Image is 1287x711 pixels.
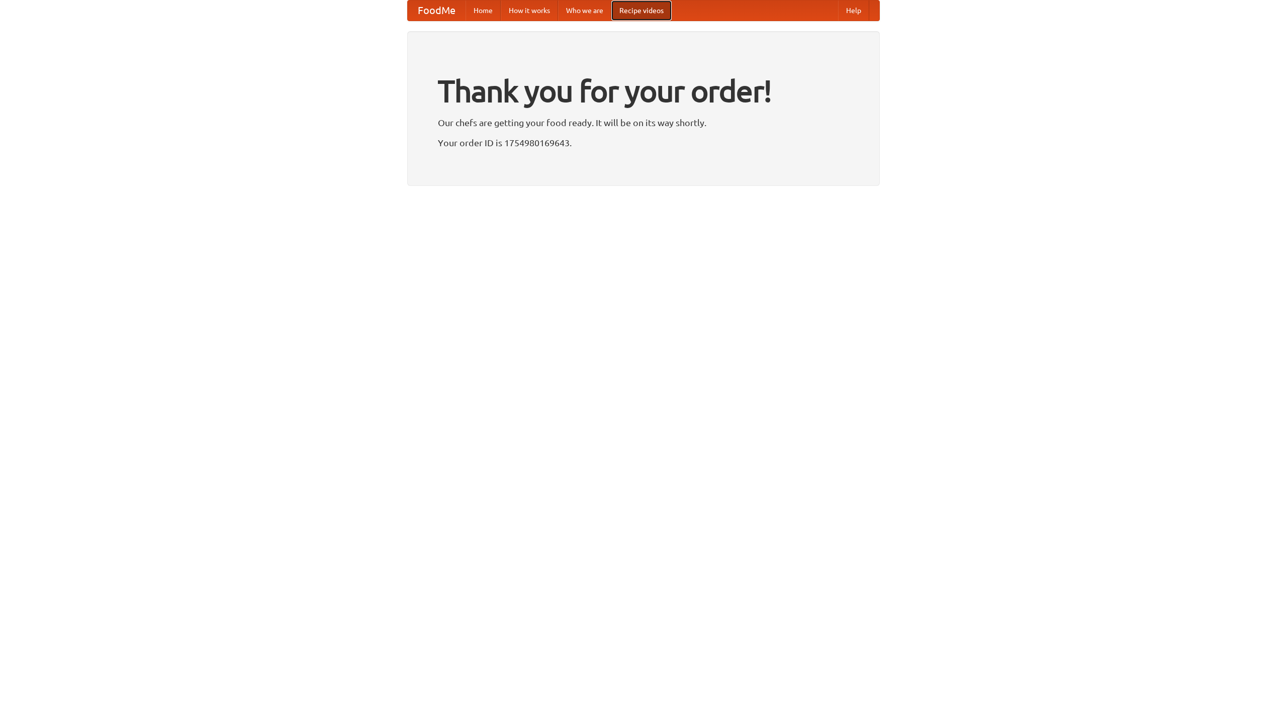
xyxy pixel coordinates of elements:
p: Our chefs are getting your food ready. It will be on its way shortly. [438,115,849,130]
a: Home [466,1,501,21]
a: FoodMe [408,1,466,21]
p: Your order ID is 1754980169643. [438,135,849,150]
a: How it works [501,1,558,21]
h1: Thank you for your order! [438,67,849,115]
a: Help [838,1,869,21]
a: Who we are [558,1,611,21]
a: Recipe videos [611,1,672,21]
